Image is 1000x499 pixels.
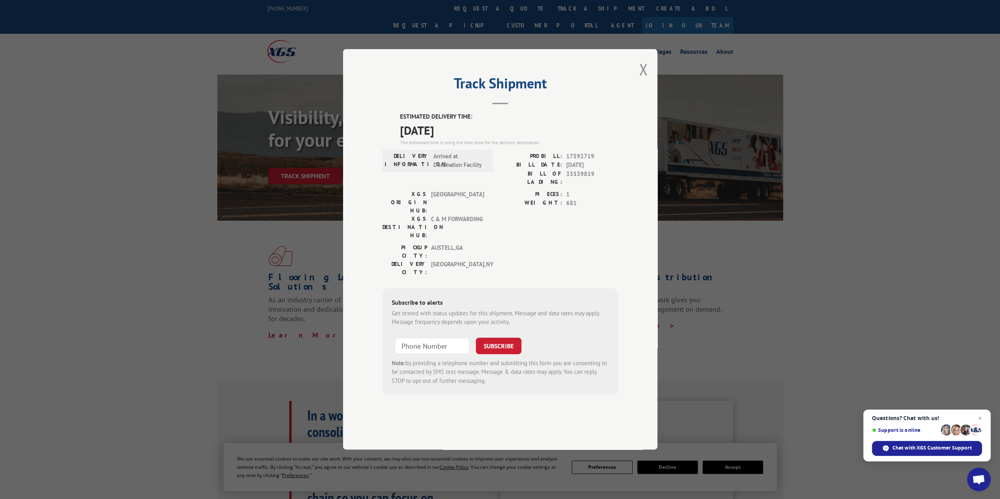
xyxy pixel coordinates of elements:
[392,359,406,367] strong: Note:
[382,78,618,93] h2: Track Shipment
[382,190,427,215] label: XGS ORIGIN HUB:
[872,427,938,433] span: Support is online
[566,199,618,208] span: 681
[392,359,609,386] div: by providing a telephone number and submitting this form you are consenting to be contacted by SM...
[385,152,429,170] label: DELIVERY INFORMATION:
[392,309,609,327] div: Get texted with status updates for this shipment. Message and data rates may apply. Message frequ...
[967,468,991,491] a: Open chat
[892,444,972,451] span: Chat with XGS Customer Support
[431,190,484,215] span: [GEOGRAPHIC_DATA]
[431,260,484,276] span: [GEOGRAPHIC_DATA] , NY
[500,152,562,161] label: PROBILL:
[382,215,427,239] label: XGS DESTINATION HUB:
[872,441,982,456] span: Chat with XGS Customer Support
[392,298,609,309] div: Subscribe to alerts
[431,215,484,239] span: C & M FORWARDING
[382,243,427,260] label: PICKUP CITY:
[566,152,618,161] span: 17592719
[431,243,484,260] span: AUSTELL , GA
[476,338,521,354] button: SUBSCRIBE
[500,199,562,208] label: WEIGHT:
[566,190,618,199] span: 1
[400,113,618,122] label: ESTIMATED DELIVERY TIME:
[400,121,618,139] span: [DATE]
[433,152,486,170] span: Arrived at Destination Facility
[500,190,562,199] label: PIECES:
[500,170,562,186] label: BILL OF LADING:
[566,170,618,186] span: 33539819
[400,139,618,146] div: The estimated time is using the time zone for the delivery destination.
[639,59,648,80] button: Close modal
[500,161,562,170] label: BILL DATE:
[382,260,427,276] label: DELIVERY CITY:
[395,338,470,354] input: Phone Number
[872,415,982,421] span: Questions? Chat with us!
[566,161,618,170] span: [DATE]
